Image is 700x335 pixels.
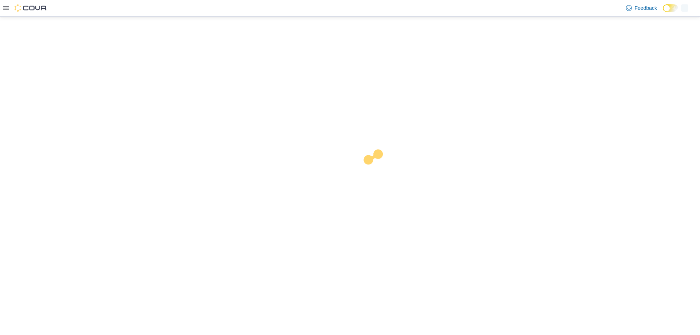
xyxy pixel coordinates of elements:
img: Cova [15,4,47,12]
img: cova-loader [350,144,405,199]
a: Feedback [623,1,660,15]
span: Feedback [635,4,657,12]
input: Dark Mode [663,4,678,12]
